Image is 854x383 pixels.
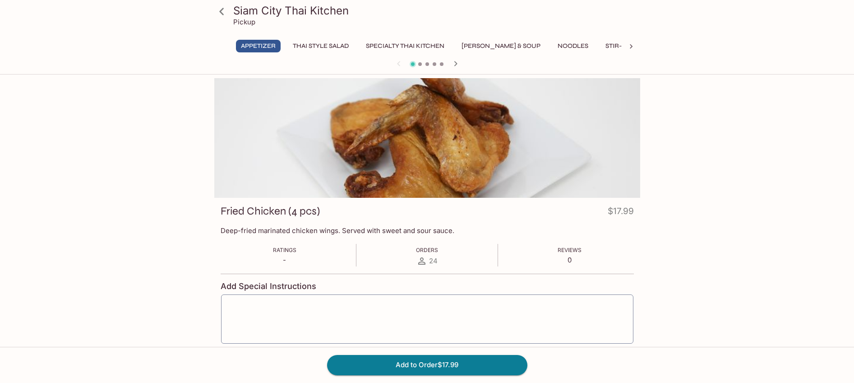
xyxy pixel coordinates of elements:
[416,247,438,253] span: Orders
[600,40,664,52] button: Stir-Fry Dishes
[608,204,634,222] h4: $17.99
[221,226,634,235] p: Deep-fried marinated chicken wings. Served with sweet and sour sauce.
[288,40,354,52] button: Thai Style Salad
[273,256,296,264] p: -
[361,40,449,52] button: Specialty Thai Kitchen
[233,4,637,18] h3: Siam City Thai Kitchen
[558,247,582,253] span: Reviews
[429,257,438,265] span: 24
[221,204,320,218] h3: Fried Chicken (4 pcs)
[553,40,593,52] button: Noodles
[221,281,634,291] h4: Add Special Instructions
[327,355,527,375] button: Add to Order$17.99
[273,247,296,253] span: Ratings
[214,78,640,198] div: Fried Chicken (4 pcs)
[457,40,545,52] button: [PERSON_NAME] & Soup
[558,256,582,264] p: 0
[236,40,281,52] button: Appetizer
[233,18,255,26] p: Pickup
